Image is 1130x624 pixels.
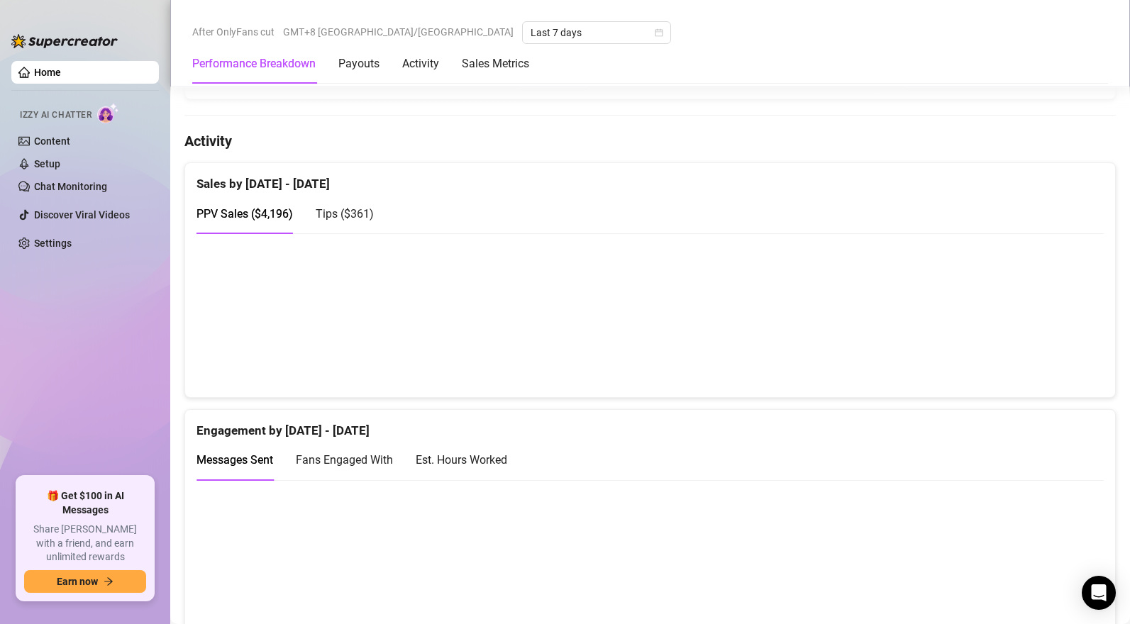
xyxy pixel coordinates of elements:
div: Sales by [DATE] - [DATE] [196,163,1104,194]
div: Open Intercom Messenger [1082,576,1116,610]
span: 🎁 Get $100 in AI Messages [24,489,146,517]
a: Content [34,135,70,147]
span: After OnlyFans cut [192,21,275,43]
a: Chat Monitoring [34,181,107,192]
a: Home [34,67,61,78]
img: AI Chatter [97,103,119,123]
span: Izzy AI Chatter [20,108,92,122]
div: Engagement by [DATE] - [DATE] [196,410,1104,440]
a: Discover Viral Videos [34,209,130,221]
span: Tips ( $361 ) [316,207,374,221]
span: PPV Sales ( $4,196 ) [196,207,293,221]
span: GMT+8 [GEOGRAPHIC_DATA]/[GEOGRAPHIC_DATA] [283,21,514,43]
img: logo-BBDzfeDw.svg [11,34,118,48]
h4: Activity [184,131,1116,151]
span: Share [PERSON_NAME] with a friend, and earn unlimited rewards [24,523,146,564]
span: arrow-right [104,576,113,586]
div: Performance Breakdown [192,55,316,72]
div: Sales Metrics [462,55,529,72]
span: Fans Engaged With [296,453,393,467]
span: Messages Sent [196,453,273,467]
a: Settings [34,238,72,249]
div: Activity [402,55,439,72]
a: Setup [34,158,60,169]
div: Est. Hours Worked [416,451,507,469]
button: Earn nowarrow-right [24,570,146,593]
span: Last 7 days [531,22,663,43]
div: Payouts [338,55,380,72]
span: calendar [655,28,663,37]
span: Earn now [57,576,98,587]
